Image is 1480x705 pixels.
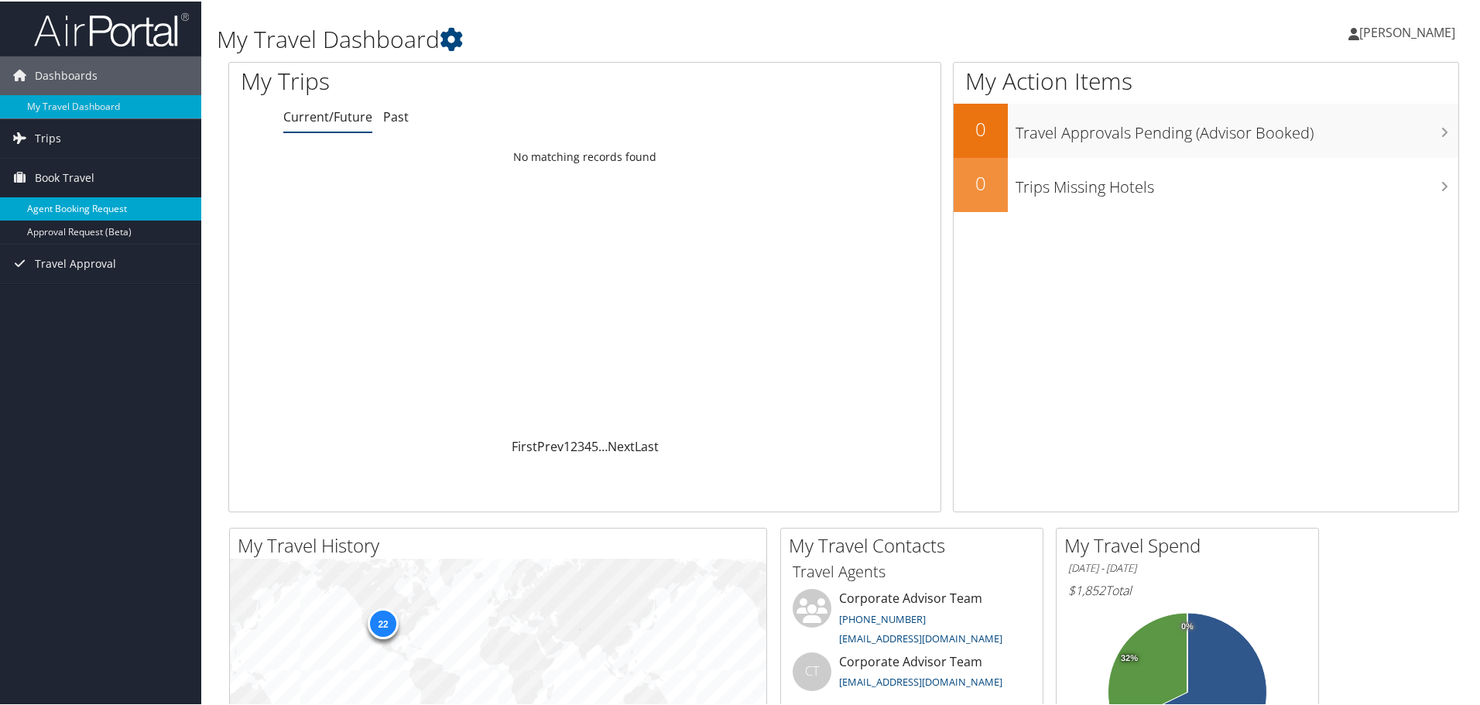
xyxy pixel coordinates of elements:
a: 4 [584,436,591,453]
a: 3 [577,436,584,453]
span: $1,852 [1068,580,1105,597]
tspan: 0% [1181,621,1194,630]
a: [EMAIL_ADDRESS][DOMAIN_NAME] [839,673,1002,687]
td: No matching records found [229,142,940,169]
a: Current/Future [283,107,372,124]
h2: 0 [954,115,1008,141]
h2: My Travel Spend [1064,531,1318,557]
h6: Total [1068,580,1307,597]
img: airportal-logo.png [34,10,189,46]
a: 0Travel Approvals Pending (Advisor Booked) [954,102,1458,156]
span: [PERSON_NAME] [1359,22,1455,39]
h3: Travel Approvals Pending (Advisor Booked) [1016,113,1458,142]
a: 0Trips Missing Hotels [954,156,1458,210]
span: … [598,436,608,453]
span: Travel Approval [35,243,116,282]
h3: Travel Agents [793,560,1031,581]
a: [EMAIL_ADDRESS][DOMAIN_NAME] [839,630,1002,644]
span: Trips [35,118,61,156]
a: 5 [591,436,598,453]
tspan: 32% [1121,652,1138,662]
span: Dashboards [35,55,98,94]
a: 2 [570,436,577,453]
h1: My Travel Dashboard [217,22,1053,54]
h1: My Action Items [954,63,1458,96]
a: Next [608,436,635,453]
div: CT [793,651,831,690]
h2: 0 [954,169,1008,195]
li: Corporate Advisor Team [785,651,1039,701]
h2: My Travel Contacts [789,531,1043,557]
h6: [DATE] - [DATE] [1068,560,1307,574]
li: Corporate Advisor Team [785,587,1039,651]
a: [PHONE_NUMBER] [839,611,926,625]
a: [PERSON_NAME] [1348,8,1471,54]
h3: Trips Missing Hotels [1016,167,1458,197]
a: Prev [537,436,564,453]
a: 1 [564,436,570,453]
div: 22 [368,607,399,638]
a: Past [383,107,409,124]
h1: My Trips [241,63,632,96]
a: First [512,436,537,453]
a: Last [635,436,659,453]
span: Book Travel [35,157,94,196]
h2: My Travel History [238,531,766,557]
